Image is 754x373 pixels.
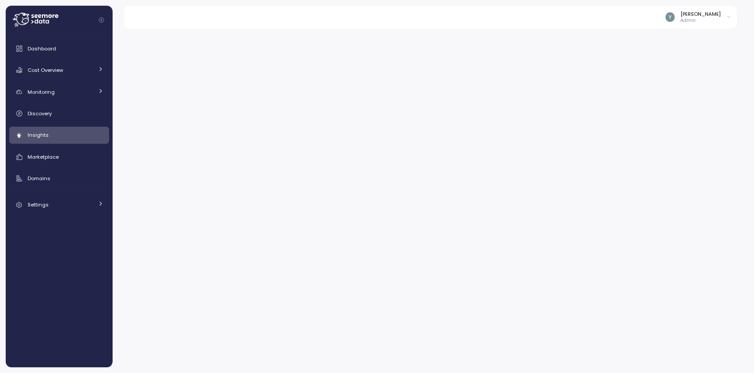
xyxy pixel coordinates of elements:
span: Insights [28,131,49,139]
a: Marketplace [9,148,109,166]
span: Cost Overview [28,67,63,74]
a: Discovery [9,105,109,122]
span: Dashboard [28,45,56,52]
a: Monitoring [9,83,109,101]
button: Collapse navigation [96,17,107,23]
span: Discovery [28,110,52,117]
a: Insights [9,127,109,144]
p: Admin [680,18,721,24]
span: Domains [28,175,50,182]
a: Dashboard [9,40,109,57]
span: Monitoring [28,89,55,96]
span: Settings [28,201,49,208]
a: Cost Overview [9,61,109,79]
div: [PERSON_NAME] [680,11,721,18]
img: ACg8ocKvqwnLMA34EL5-0z6HW-15kcrLxT5Mmx2M21tMPLYJnykyAQ=s96-c [666,12,675,21]
a: Domains [9,170,109,187]
a: Settings [9,196,109,213]
span: Marketplace [28,153,59,160]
